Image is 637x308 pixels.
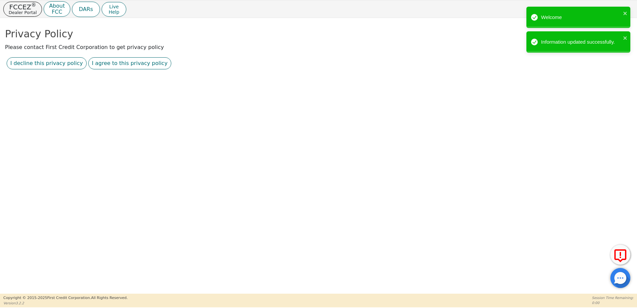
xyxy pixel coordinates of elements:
[3,301,128,306] p: Version 3.2.2
[592,295,634,300] p: Session Time Remaining:
[7,57,87,69] button: I decline this privacy policy
[623,9,628,17] button: close
[9,4,37,10] p: FCCEZ
[72,2,100,17] button: DARs
[5,43,632,51] p: Please contact First Credit Corporation to get privacy policy
[49,3,65,9] p: About
[3,295,128,301] p: Copyright © 2015- 2025 First Credit Corporation.
[541,38,621,46] div: Information updated successfully.
[541,14,621,21] div: Welcome
[5,28,632,40] h2: Privacy Policy
[623,34,628,42] button: close
[528,3,589,16] p: Primary
[610,245,630,265] button: Report Error to FCC
[3,2,42,17] button: FCCEZ®Dealer Portal
[49,9,65,15] p: FCC
[109,4,119,9] span: Live
[109,9,119,15] span: Help
[592,300,634,305] p: 0:00
[31,2,36,8] sup: ®
[88,57,171,69] button: I agree to this privacy policy
[44,1,70,17] button: AboutFCC
[9,10,37,15] p: Dealer Portal
[528,3,589,16] a: User Role:Primary
[91,296,128,300] span: All Rights Reserved.
[102,2,126,17] button: LiveHelp
[591,4,634,14] button: 4495A:- -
